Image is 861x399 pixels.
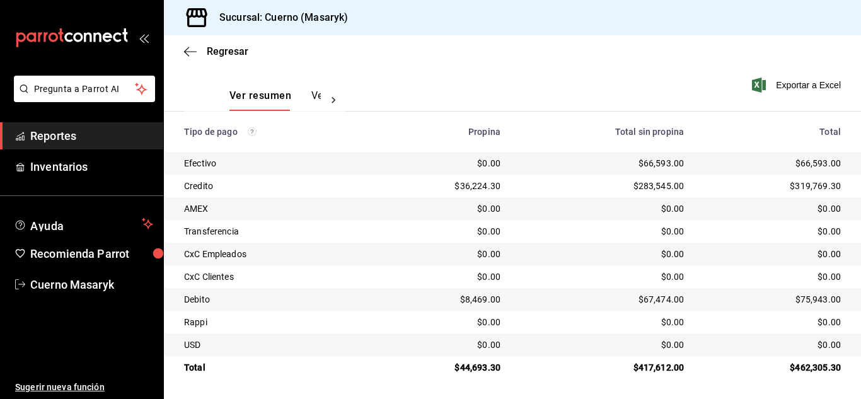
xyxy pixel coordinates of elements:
[184,202,365,215] div: AMEX
[521,202,684,215] div: $0.00
[30,245,153,262] span: Recomienda Parrot
[385,202,500,215] div: $0.00
[184,270,365,283] div: CxC Clientes
[385,180,500,192] div: $36,224.30
[704,180,841,192] div: $319,769.30
[385,270,500,283] div: $0.00
[704,293,841,306] div: $75,943.00
[385,248,500,260] div: $0.00
[704,338,841,351] div: $0.00
[184,293,365,306] div: Debito
[385,338,500,351] div: $0.00
[754,78,841,93] button: Exportar a Excel
[184,157,365,170] div: Efectivo
[704,225,841,238] div: $0.00
[385,293,500,306] div: $8,469.00
[14,76,155,102] button: Pregunta a Parrot AI
[184,225,365,238] div: Transferencia
[704,248,841,260] div: $0.00
[184,248,365,260] div: CxC Empleados
[521,157,684,170] div: $66,593.00
[521,127,684,137] div: Total sin propina
[184,361,365,374] div: Total
[521,270,684,283] div: $0.00
[704,202,841,215] div: $0.00
[248,127,257,136] svg: Los pagos realizados con Pay y otras terminales son montos brutos.
[385,316,500,328] div: $0.00
[139,33,149,43] button: open_drawer_menu
[229,90,291,111] button: Ver resumen
[521,361,684,374] div: $417,612.00
[184,180,365,192] div: Credito
[385,127,500,137] div: Propina
[30,127,153,144] span: Reportes
[704,316,841,328] div: $0.00
[209,10,348,25] h3: Sucursal: Cuerno (Masaryk)
[385,157,500,170] div: $0.00
[207,45,248,57] span: Regresar
[30,216,137,231] span: Ayuda
[521,248,684,260] div: $0.00
[229,90,321,111] div: navigation tabs
[521,316,684,328] div: $0.00
[704,157,841,170] div: $66,593.00
[521,293,684,306] div: $67,474.00
[184,338,365,351] div: USD
[311,90,359,111] button: Ver pagos
[704,270,841,283] div: $0.00
[30,276,153,293] span: Cuerno Masaryk
[15,381,153,394] span: Sugerir nueva función
[184,127,365,137] div: Tipo de pago
[184,316,365,328] div: Rappi
[34,83,136,96] span: Pregunta a Parrot AI
[704,127,841,137] div: Total
[30,158,153,175] span: Inventarios
[385,225,500,238] div: $0.00
[521,338,684,351] div: $0.00
[521,225,684,238] div: $0.00
[9,91,155,105] a: Pregunta a Parrot AI
[521,180,684,192] div: $283,545.00
[385,361,500,374] div: $44,693.30
[184,45,248,57] button: Regresar
[704,361,841,374] div: $462,305.30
